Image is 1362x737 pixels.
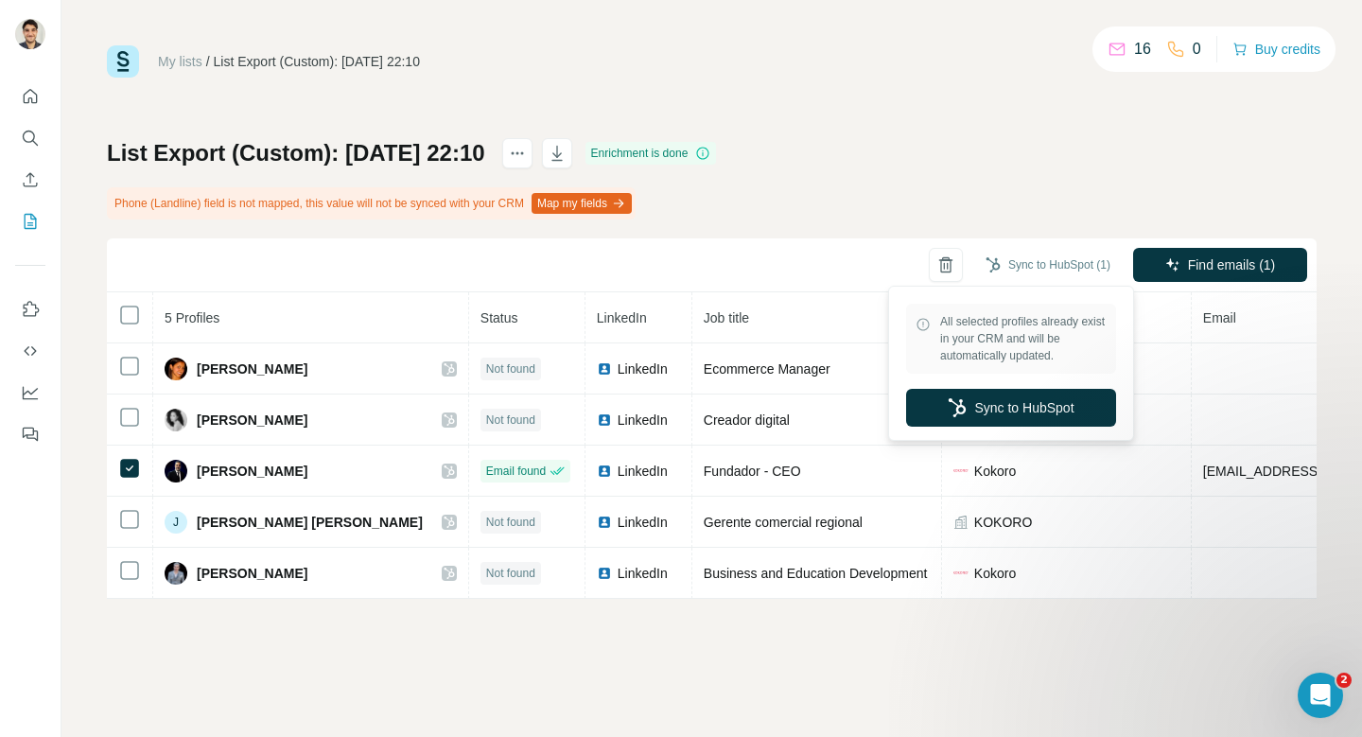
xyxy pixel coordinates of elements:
[158,54,202,69] a: My lists
[15,121,45,155] button: Search
[486,463,546,480] span: Email found
[1193,38,1201,61] p: 0
[972,251,1124,279] button: Sync to HubSpot (1)
[1336,673,1352,688] span: 2
[165,511,187,534] div: J
[15,163,45,197] button: Enrich CSV
[165,460,187,483] img: Avatar
[502,138,533,168] button: actions
[704,515,863,530] span: Gerente comercial regional
[165,310,219,325] span: 5 Profiles
[486,514,535,531] span: Not found
[974,462,1016,481] span: Kokoro
[165,562,187,585] img: Avatar
[486,360,535,377] span: Not found
[940,313,1107,364] span: All selected profiles already exist in your CRM and will be automatically updated.
[704,361,830,377] span: Ecommerce Manager
[597,361,612,377] img: LinkedIn logo
[15,376,45,410] button: Dashboard
[1298,673,1343,718] iframe: Intercom live chat
[618,513,668,532] span: LinkedIn
[618,360,668,378] span: LinkedIn
[15,19,45,49] img: Avatar
[214,52,420,71] div: List Export (Custom): [DATE] 22:10
[1203,310,1236,325] span: Email
[1134,38,1151,61] p: 16
[15,79,45,114] button: Quick start
[704,464,801,479] span: Fundador - CEO
[618,564,668,583] span: LinkedIn
[597,464,612,479] img: LinkedIn logo
[1232,36,1320,62] button: Buy credits
[597,310,647,325] span: LinkedIn
[974,513,1032,532] span: KOKORO
[197,513,423,532] span: [PERSON_NAME] [PERSON_NAME]
[618,411,668,430] span: LinkedIn
[704,566,928,581] span: Business and Education Development
[107,45,139,78] img: Surfe Logo
[1133,248,1307,282] button: Find emails (1)
[197,564,307,583] span: [PERSON_NAME]
[953,571,969,573] img: company-logo
[597,412,612,428] img: LinkedIn logo
[618,462,668,481] span: LinkedIn
[532,193,632,214] button: Map my fields
[206,52,210,71] li: /
[15,204,45,238] button: My lists
[906,389,1116,427] button: Sync to HubSpot
[486,412,535,429] span: Not found
[1188,255,1276,274] span: Find emails (1)
[165,358,187,380] img: Avatar
[107,138,485,168] h1: List Export (Custom): [DATE] 22:10
[585,142,717,165] div: Enrichment is done
[197,411,307,430] span: [PERSON_NAME]
[953,469,969,471] img: company-logo
[974,564,1016,583] span: Kokoro
[165,409,187,431] img: Avatar
[480,310,518,325] span: Status
[597,566,612,581] img: LinkedIn logo
[15,292,45,326] button: Use Surfe on LinkedIn
[704,412,790,428] span: Creador digital
[704,310,749,325] span: Job title
[597,515,612,530] img: LinkedIn logo
[197,360,307,378] span: [PERSON_NAME]
[15,417,45,451] button: Feedback
[15,334,45,368] button: Use Surfe API
[486,565,535,582] span: Not found
[107,187,636,219] div: Phone (Landline) field is not mapped, this value will not be synced with your CRM
[197,462,307,481] span: [PERSON_NAME]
